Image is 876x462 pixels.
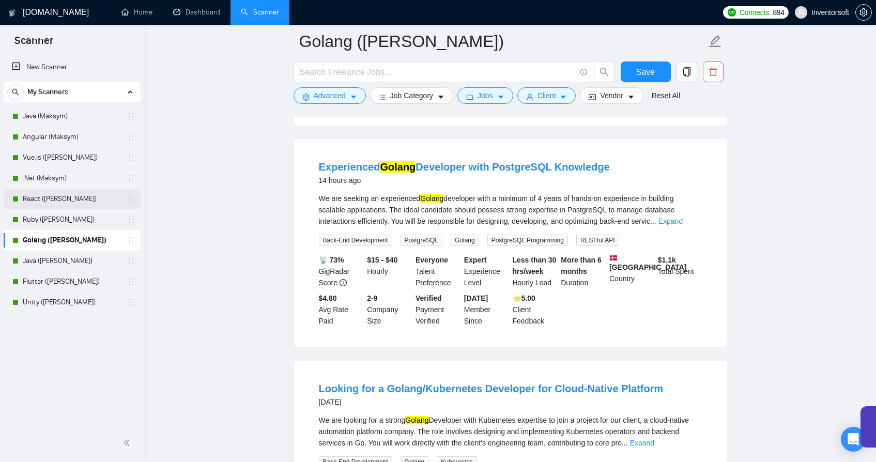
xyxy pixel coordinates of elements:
[589,93,596,101] span: idcard
[451,235,479,246] span: Golang
[173,8,220,17] a: dashboardDashboard
[580,69,587,75] span: info-circle
[437,93,444,101] span: caret-down
[464,256,487,264] b: Expert
[123,438,133,448] span: double-left
[416,256,448,264] b: Everyone
[487,235,568,246] span: PostgreSQL Programming
[4,82,141,313] li: My Scanners
[497,93,504,101] span: caret-down
[703,67,723,76] span: delete
[9,5,16,21] img: logo
[370,87,453,104] button: barsJob Categorycaret-down
[607,254,656,288] div: Country
[27,82,68,102] span: My Scanners
[413,292,462,327] div: Payment Verified
[513,256,557,275] b: Less than 30 hrs/week
[627,93,635,101] span: caret-down
[302,93,310,101] span: setting
[703,61,724,82] button: delete
[319,193,702,227] div: We are seeking an experienced developer with a minimum of 4 years of hands-on experience in build...
[7,84,24,100] button: search
[127,236,135,244] span: holder
[127,195,135,203] span: holder
[621,61,671,82] button: Save
[677,67,697,76] span: copy
[127,174,135,182] span: holder
[462,254,511,288] div: Experience Level
[340,279,347,286] span: info-circle
[526,93,533,101] span: user
[23,251,121,271] a: Java ([PERSON_NAME])
[856,8,871,17] span: setting
[478,90,493,101] span: Jobs
[23,209,121,230] a: Ruby ([PERSON_NAME])
[319,256,344,264] b: 📡 73%
[350,93,357,101] span: caret-down
[709,35,722,48] span: edit
[294,87,366,104] button: settingAdvancedcaret-down
[636,66,655,79] span: Save
[390,90,433,101] span: Job Category
[559,254,607,288] div: Duration
[314,90,346,101] span: Advanced
[127,215,135,224] span: holder
[517,87,576,104] button: userClientcaret-down
[622,439,628,447] span: ...
[740,7,771,18] span: Connects:
[127,278,135,286] span: holder
[317,292,365,327] div: Avg Rate Paid
[610,254,617,261] img: 🇩🇰
[773,7,784,18] span: 894
[841,427,866,452] div: Open Intercom Messenger
[23,127,121,147] a: Angular (Maksym)
[23,230,121,251] a: Golang ([PERSON_NAME])
[580,87,643,104] button: idcardVendorcaret-down
[23,147,121,168] a: Vue.js ([PERSON_NAME])
[630,439,654,447] a: Expand
[12,57,132,78] a: New Scanner
[609,254,687,271] b: [GEOGRAPHIC_DATA]
[855,4,872,21] button: setting
[241,8,279,17] a: searchScanner
[127,112,135,120] span: holder
[658,256,676,264] b: $ 1.1k
[319,383,664,394] a: Looking for a Golang/Kubernetes Developer for Cloud-Native Platform
[23,292,121,313] a: Unity ([PERSON_NAME])
[457,87,513,104] button: folderJobscaret-down
[405,416,428,424] mark: Golang
[127,257,135,265] span: holder
[728,8,736,17] img: upwork-logo.png
[600,90,623,101] span: Vendor
[561,256,602,275] b: More than 6 months
[121,8,152,17] a: homeHome
[319,174,610,187] div: 14 hours ago
[6,33,62,55] span: Scanner
[127,133,135,141] span: holder
[380,161,416,173] mark: Golang
[420,194,443,203] mark: Golang
[513,294,535,302] b: ⭐️ 5.00
[319,294,337,302] b: $4.80
[511,292,559,327] div: Client Feedback
[677,61,697,82] button: copy
[127,153,135,162] span: holder
[317,254,365,288] div: GigRadar Score
[8,88,23,96] span: search
[401,235,442,246] span: PostgreSQL
[537,90,556,101] span: Client
[416,294,442,302] b: Verified
[413,254,462,288] div: Talent Preference
[319,414,702,449] div: We are looking for a strong Developer with Kubernetes expertise to join a project for our client,...
[466,93,473,101] span: folder
[656,254,704,288] div: Total Spent
[365,254,413,288] div: Hourly
[4,57,141,78] li: New Scanner
[127,298,135,306] span: holder
[367,294,377,302] b: 2-9
[855,8,872,17] a: setting
[23,168,121,189] a: .Net (Maksym)
[23,106,121,127] a: Java (Maksym)
[365,292,413,327] div: Company Size
[650,217,656,225] span: ...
